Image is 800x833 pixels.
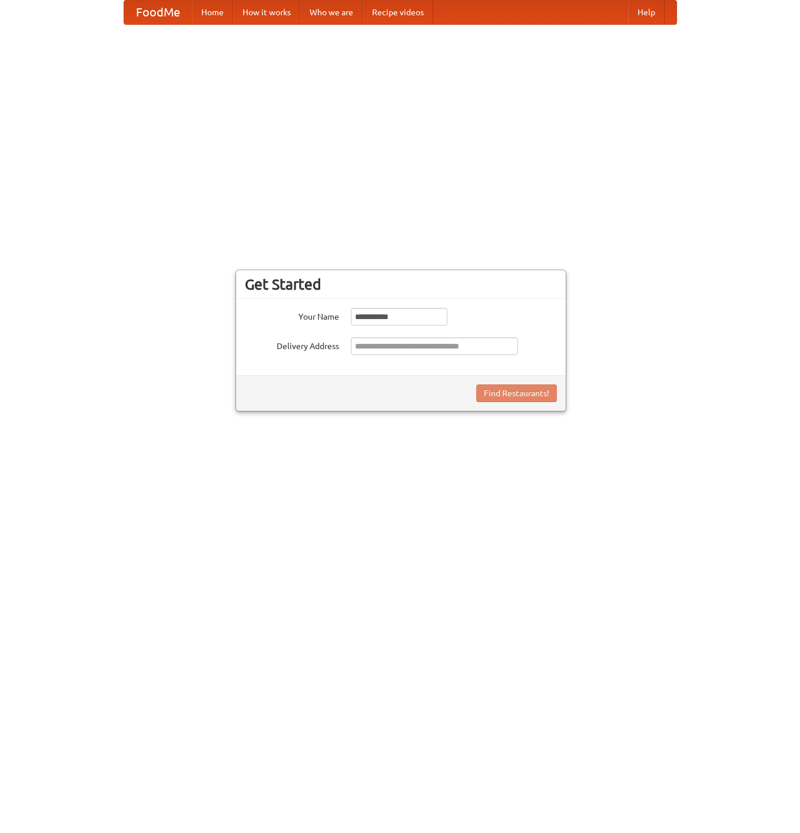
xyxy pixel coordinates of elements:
a: FoodMe [124,1,192,24]
a: How it works [233,1,300,24]
label: Your Name [245,308,339,323]
button: Find Restaurants! [476,384,557,402]
a: Home [192,1,233,24]
label: Delivery Address [245,337,339,352]
a: Recipe videos [363,1,433,24]
a: Help [628,1,665,24]
a: Who we are [300,1,363,24]
h3: Get Started [245,276,557,293]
